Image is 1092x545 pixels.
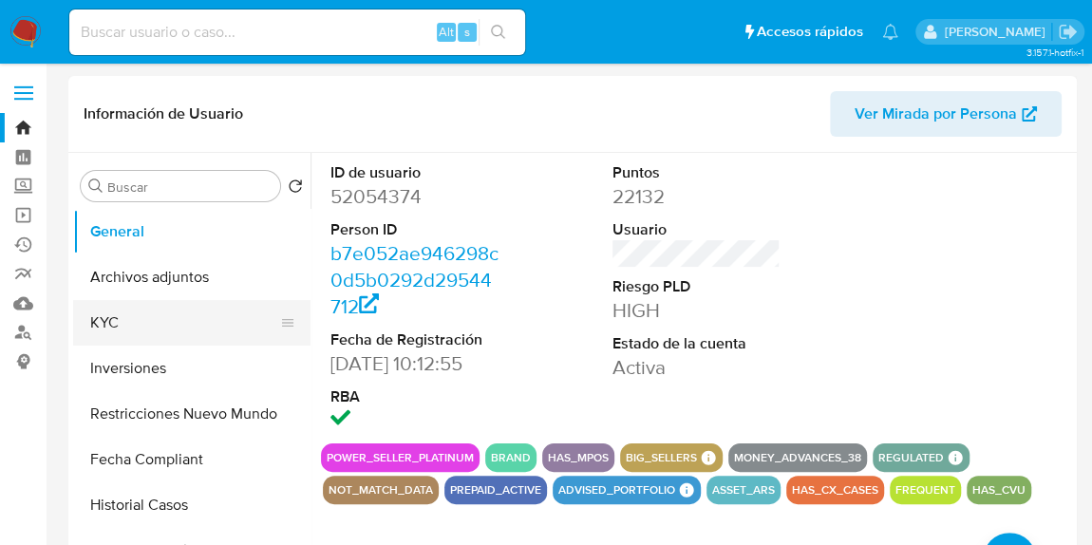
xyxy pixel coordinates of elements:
button: brand [491,454,531,461]
dt: Riesgo PLD [612,276,781,297]
button: has_cx_cases [792,486,878,494]
button: Ver Mirada por Persona [830,91,1062,137]
dd: Activa [612,354,781,381]
button: frequent [895,486,955,494]
button: asset_ars [712,486,775,494]
button: Inversiones [73,346,311,391]
button: prepaid_active [450,486,541,494]
button: advised_portfolio [558,486,675,494]
a: b7e052ae946298c0d5b0292d29544712 [330,239,499,320]
button: big_sellers [626,454,697,461]
dt: RBA [330,386,499,407]
button: Volver al orden por defecto [288,179,303,199]
dt: Usuario [612,219,781,240]
button: Historial Casos [73,482,311,528]
a: Notificaciones [882,24,898,40]
span: Alt [439,23,454,41]
span: Ver Mirada por Persona [855,91,1017,137]
button: Archivos adjuntos [73,254,311,300]
button: regulated [878,454,944,461]
span: s [464,23,470,41]
h1: Información de Usuario [84,104,243,123]
dd: [DATE] 10:12:55 [330,350,499,377]
dt: Person ID [330,219,499,240]
dt: Puntos [612,162,781,183]
button: Restricciones Nuevo Mundo [73,391,311,437]
button: power_seller_platinum [327,454,474,461]
p: andres.vilosio@mercadolibre.com [944,23,1051,41]
dd: HIGH [612,297,781,324]
button: not_match_data [329,486,433,494]
dd: 22132 [612,183,781,210]
button: has_mpos [548,454,609,461]
button: search-icon [479,19,518,46]
a: Salir [1058,22,1078,42]
dt: Estado de la cuenta [612,333,781,354]
button: money_advances_38 [734,454,861,461]
dd: 52054374 [330,183,499,210]
button: KYC [73,300,295,346]
input: Buscar usuario o caso... [69,20,525,45]
span: Accesos rápidos [757,22,863,42]
input: Buscar [107,179,273,196]
button: Fecha Compliant [73,437,311,482]
button: General [73,209,311,254]
button: Buscar [88,179,104,194]
button: has_cvu [972,486,1026,494]
dt: ID de usuario [330,162,499,183]
dt: Fecha de Registración [330,329,499,350]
